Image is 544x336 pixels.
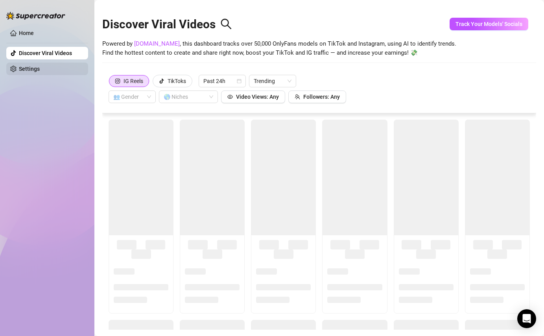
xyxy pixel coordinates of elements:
[220,18,232,30] span: search
[19,66,40,72] a: Settings
[203,75,241,87] span: Past 24h
[102,39,456,58] span: Powered by , this dashboard tracks over 50,000 OnlyFans models on TikTok and Instagram, using AI ...
[455,21,522,27] span: Track Your Models' Socials
[159,78,164,84] span: tik-tok
[19,30,34,36] a: Home
[115,78,120,84] span: instagram
[236,94,279,100] span: Video Views: Any
[124,75,143,87] div: IG Reels
[295,94,300,100] span: team
[168,75,186,87] div: TikToks
[6,12,65,20] img: logo-BBDzfeDw.svg
[134,40,180,47] a: [DOMAIN_NAME]
[288,90,346,103] button: Followers: Any
[517,309,536,328] div: Open Intercom Messenger
[237,79,242,83] span: calendar
[450,18,528,30] button: Track Your Models' Socials
[303,94,340,100] span: Followers: Any
[227,94,233,100] span: eye
[102,17,232,32] h2: Discover Viral Videos
[19,50,72,56] a: Discover Viral Videos
[221,90,285,103] button: Video Views: Any
[254,75,291,87] span: Trending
